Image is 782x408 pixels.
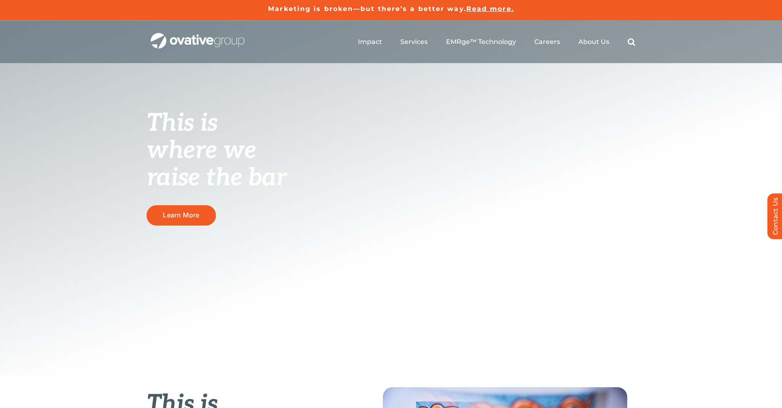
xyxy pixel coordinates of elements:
[628,38,635,46] a: Search
[147,136,286,193] span: where we raise the bar
[151,32,244,40] a: OG_Full_horizontal_WHT
[358,38,382,46] a: Impact
[466,5,514,13] a: Read more.
[534,38,560,46] a: Careers
[358,29,635,55] nav: Menu
[147,109,217,138] span: This is
[446,38,516,46] a: EMRge™ Technology
[147,205,216,225] a: Learn More
[578,38,609,46] a: About Us
[400,38,428,46] a: Services
[268,5,466,13] a: Marketing is broken—but there’s a better way.
[163,211,199,219] span: Learn More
